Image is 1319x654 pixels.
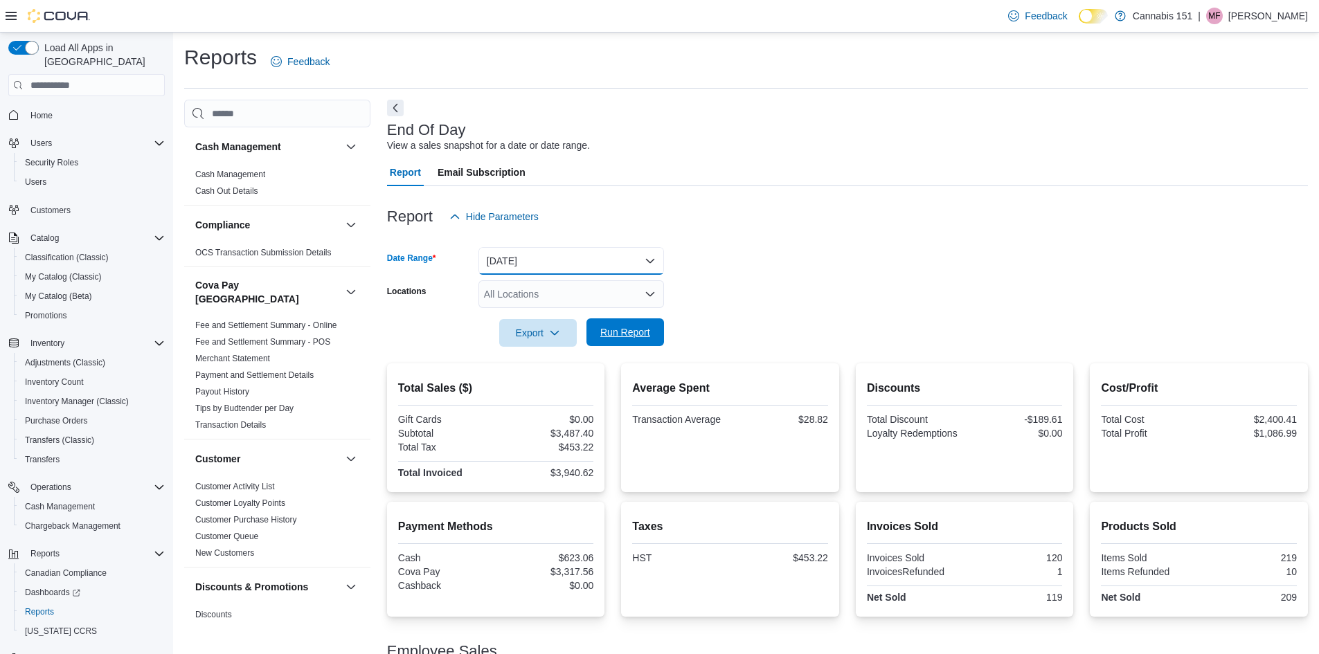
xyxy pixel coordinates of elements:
[25,567,107,579] span: Canadian Compliance
[387,286,427,297] label: Locations
[25,376,84,388] span: Inventory Count
[195,498,285,509] span: Customer Loyalty Points
[195,218,250,232] h3: Compliance
[14,353,170,372] button: Adjustments (Classic)
[867,592,906,603] strong: Net Sold
[195,140,281,154] h3: Cash Management
[499,566,593,577] div: $3,317.56
[195,403,294,413] a: Tips by Budtender per Day
[19,565,165,581] span: Canadian Compliance
[25,479,77,496] button: Operations
[39,41,165,69] span: Load All Apps in [GEOGRAPHIC_DATA]
[195,387,249,397] a: Payout History
[19,498,100,515] a: Cash Management
[25,335,165,352] span: Inventory
[195,514,297,525] span: Customer Purchase History
[1101,518,1297,535] h2: Products Sold
[632,518,828,535] h2: Taxes
[195,515,297,525] a: Customer Purchase History
[398,414,493,425] div: Gift Cards
[19,154,84,171] a: Security Roles
[1206,8,1223,24] div: Michael Fronte
[1003,2,1073,30] a: Feedback
[1025,9,1067,23] span: Feedback
[14,583,170,602] a: Dashboards
[387,138,590,153] div: View a sales snapshot for a date or date range.
[19,498,165,515] span: Cash Management
[3,228,170,248] button: Catalog
[195,386,249,397] span: Payout History
[398,552,493,563] div: Cash
[499,428,593,439] div: $3,487.40
[343,284,359,300] button: Cova Pay [GEOGRAPHIC_DATA]
[3,105,170,125] button: Home
[19,249,114,266] a: Classification (Classic)
[343,217,359,233] button: Compliance
[19,451,165,468] span: Transfers
[19,307,73,324] a: Promotions
[632,414,727,425] div: Transaction Average
[398,518,594,535] h2: Payment Methods
[195,247,332,258] span: OCS Transaction Submission Details
[25,454,60,465] span: Transfers
[25,157,78,168] span: Security Roles
[25,201,165,219] span: Customers
[478,247,664,275] button: [DATE]
[867,518,1063,535] h2: Invoices Sold
[387,208,433,225] h3: Report
[1202,414,1297,425] div: $2,400.41
[287,55,330,69] span: Feedback
[184,166,370,205] div: Cash Management
[867,428,962,439] div: Loyalty Redemptions
[30,233,59,244] span: Catalog
[398,467,463,478] strong: Total Invoiced
[25,291,92,302] span: My Catalog (Beta)
[19,603,165,620] span: Reports
[30,205,71,216] span: Customers
[499,442,593,453] div: $453.22
[1101,380,1297,397] h2: Cost/Profit
[586,318,664,346] button: Run Report
[3,478,170,497] button: Operations
[19,374,165,390] span: Inventory Count
[14,563,170,583] button: Canadian Compliance
[28,9,90,23] img: Cova
[14,450,170,469] button: Transfers
[195,248,332,257] a: OCS Transaction Submission Details
[444,203,544,230] button: Hide Parameters
[14,392,170,411] button: Inventory Manager (Classic)
[499,414,593,425] div: $0.00
[19,412,165,429] span: Purchase Orders
[25,396,129,407] span: Inventory Manager (Classic)
[398,380,594,397] h2: Total Sales ($)
[387,100,404,116] button: Next
[19,374,89,390] a: Inventory Count
[3,134,170,153] button: Users
[19,288,98,305] a: My Catalog (Beta)
[867,380,1063,397] h2: Discounts
[195,337,330,347] a: Fee and Settlement Summary - POS
[195,610,232,619] a: Discounts
[14,267,170,287] button: My Catalog (Classic)
[195,170,265,179] a: Cash Management
[195,278,340,306] h3: Cova Pay [GEOGRAPHIC_DATA]
[195,370,314,381] span: Payment and Settlement Details
[632,380,828,397] h2: Average Spent
[967,428,1062,439] div: $0.00
[25,520,120,532] span: Chargeback Management
[967,566,1062,577] div: 1
[19,518,126,534] a: Chargeback Management
[19,354,165,371] span: Adjustments (Classic)
[25,545,65,562] button: Reports
[25,626,97,637] span: [US_STATE] CCRS
[25,335,70,352] button: Inventory
[19,269,165,285] span: My Catalog (Classic)
[195,481,275,492] span: Customer Activity List
[25,435,94,446] span: Transfers (Classic)
[19,174,52,190] a: Users
[25,545,165,562] span: Reports
[398,442,493,453] div: Total Tax
[3,334,170,353] button: Inventory
[14,411,170,430] button: Purchase Orders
